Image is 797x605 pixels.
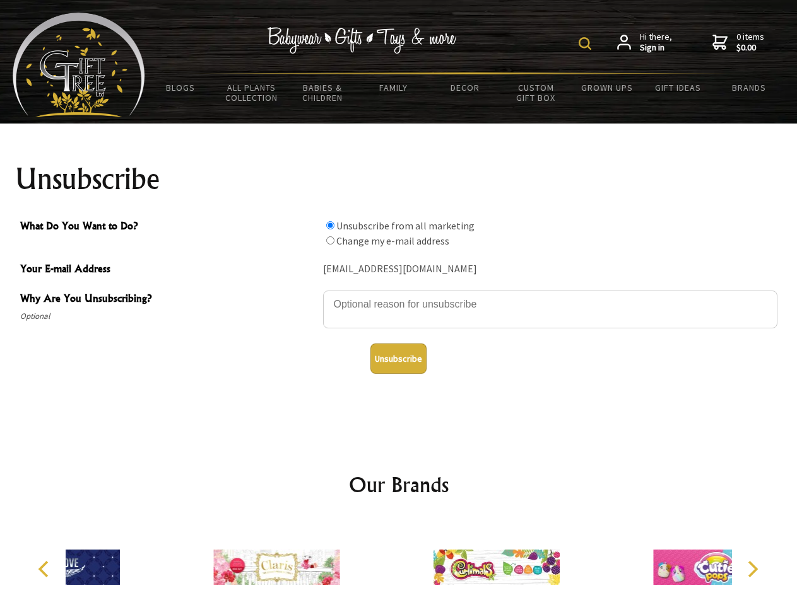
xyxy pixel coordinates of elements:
[736,31,764,54] span: 0 items
[736,42,764,54] strong: $0.00
[500,74,572,111] a: Custom Gift Box
[323,291,777,328] textarea: Why Are You Unsubscribing?
[617,32,672,54] a: Hi there,Sign in
[268,27,457,54] img: Babywear - Gifts - Toys & more
[20,261,317,279] span: Your E-mail Address
[13,13,145,117] img: Babyware - Gifts - Toys and more...
[336,219,475,232] label: Unsubscribe from all marketing
[429,74,500,101] a: Decor
[640,42,672,54] strong: Sign in
[642,74,714,101] a: Gift Ideas
[20,291,317,309] span: Why Are You Unsubscribing?
[336,234,449,247] label: Change my e-mail address
[712,32,764,54] a: 0 items$0.00
[326,236,334,245] input: What Do You Want to Do?
[714,74,785,101] a: Brands
[326,221,334,229] input: What Do You Want to Do?
[640,32,672,54] span: Hi there,
[32,555,59,583] button: Previous
[20,309,317,324] span: Optional
[571,74,642,101] a: Grown Ups
[370,343,427,374] button: Unsubscribe
[287,74,358,111] a: Babies & Children
[145,74,216,101] a: BLOGS
[579,37,591,50] img: product search
[358,74,430,101] a: Family
[20,218,317,236] span: What Do You Want to Do?
[323,260,777,279] div: [EMAIL_ADDRESS][DOMAIN_NAME]
[15,164,782,194] h1: Unsubscribe
[25,470,772,500] h2: Our Brands
[738,555,766,583] button: Next
[216,74,288,111] a: All Plants Collection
